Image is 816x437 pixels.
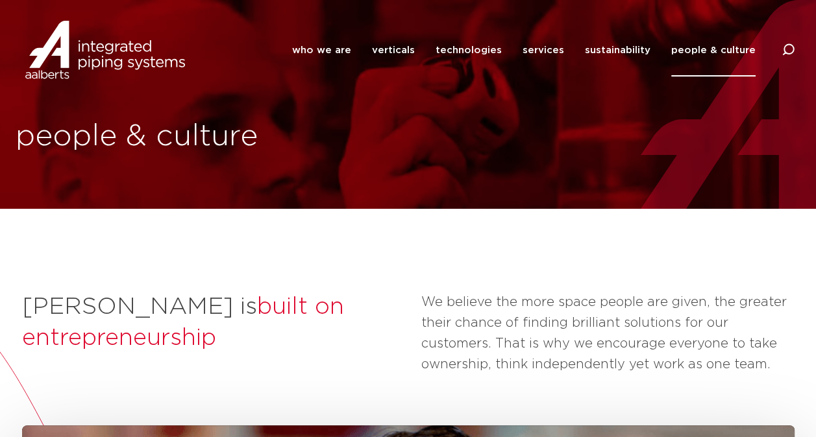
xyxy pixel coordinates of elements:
nav: Menu [292,24,756,77]
a: sustainability [585,24,650,77]
p: We believe the more space people are given, the greater their chance of finding brilliant solutio... [421,292,795,375]
a: technologies [436,24,502,77]
h1: people & culture [16,116,402,158]
a: verticals [372,24,415,77]
h2: [PERSON_NAME] is [22,292,408,354]
a: who we are [292,24,351,77]
a: services [523,24,564,77]
span: built on entrepreneurship [22,295,344,349]
a: people & culture [671,24,756,77]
